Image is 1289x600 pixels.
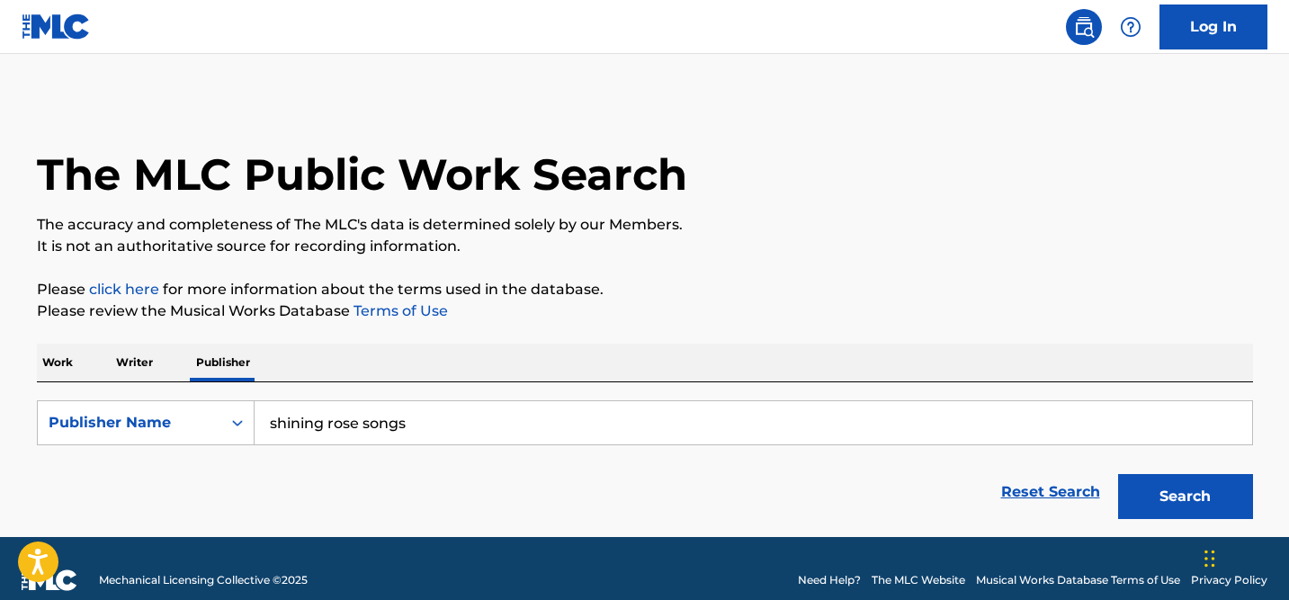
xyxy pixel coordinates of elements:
div: Publisher Name [49,412,210,434]
img: search [1073,16,1095,38]
form: Search Form [37,400,1253,528]
p: The accuracy and completeness of The MLC's data is determined solely by our Members. [37,214,1253,236]
img: logo [22,569,77,591]
p: Work [37,344,78,381]
h1: The MLC Public Work Search [37,148,687,201]
img: help [1120,16,1141,38]
button: Search [1118,474,1253,519]
p: Please for more information about the terms used in the database. [37,279,1253,300]
img: MLC Logo [22,13,91,40]
p: It is not an authoritative source for recording information. [37,236,1253,257]
p: Writer [111,344,158,381]
a: click here [89,281,159,298]
a: Public Search [1066,9,1102,45]
a: Log In [1159,4,1267,49]
a: Reset Search [992,472,1109,512]
a: The MLC Website [872,572,965,588]
div: Help [1113,9,1149,45]
div: Drag [1204,532,1215,586]
iframe: Chat Widget [1199,514,1289,600]
a: Musical Works Database Terms of Use [976,572,1180,588]
p: Please review the Musical Works Database [37,300,1253,322]
p: Publisher [191,344,255,381]
a: Terms of Use [350,302,448,319]
a: Need Help? [798,572,861,588]
a: Privacy Policy [1191,572,1267,588]
span: Mechanical Licensing Collective © 2025 [99,572,308,588]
